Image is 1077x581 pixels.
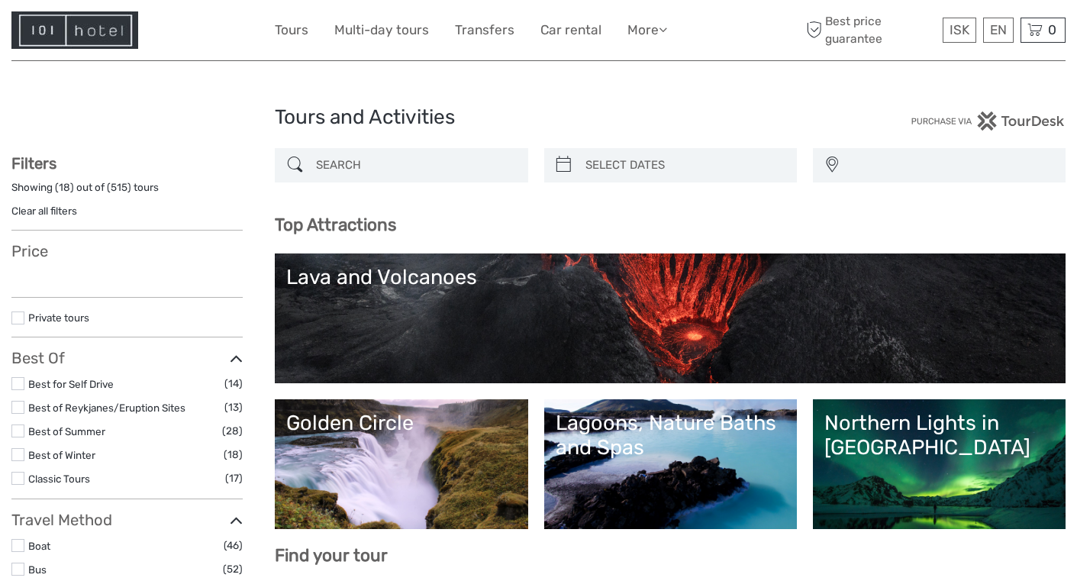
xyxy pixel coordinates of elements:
a: Best of Winter [28,449,95,461]
span: ISK [950,22,969,37]
a: Golden Circle [286,411,516,518]
span: (46) [224,537,243,554]
b: Top Attractions [275,215,396,235]
span: (17) [225,470,243,487]
a: Best for Self Drive [28,378,114,390]
a: Lagoons, Nature Baths and Spas [556,411,785,518]
a: More [627,19,667,41]
a: Car rental [540,19,601,41]
label: 18 [59,180,70,195]
input: SELECT DATES [579,152,789,179]
a: Best of Reykjanes/Eruption Sites [28,402,185,414]
strong: Filters [11,154,56,173]
a: Lava and Volcanoes [286,265,1054,372]
b: Find your tour [275,545,388,566]
h3: Best Of [11,349,243,367]
span: (18) [224,446,243,463]
span: (14) [224,375,243,392]
span: (52) [223,560,243,578]
input: SEARCH [310,152,520,179]
a: Best of Summer [28,425,105,437]
h3: Price [11,242,243,260]
h1: Tours and Activities [275,105,802,130]
a: Classic Tours [28,473,90,485]
a: Tours [275,19,308,41]
span: 0 [1046,22,1059,37]
a: Private tours [28,311,89,324]
a: Boat [28,540,50,552]
div: Showing ( ) out of ( ) tours [11,180,243,204]
a: Clear all filters [11,205,77,217]
div: Lagoons, Nature Baths and Spas [556,411,785,460]
label: 515 [111,180,127,195]
div: EN [983,18,1014,43]
div: Northern Lights in [GEOGRAPHIC_DATA] [824,411,1054,460]
a: Transfers [455,19,514,41]
a: Northern Lights in [GEOGRAPHIC_DATA] [824,411,1054,518]
span: (28) [222,422,243,440]
h3: Travel Method [11,511,243,529]
a: Bus [28,563,47,576]
div: Lava and Volcanoes [286,265,1054,289]
a: Multi-day tours [334,19,429,41]
span: (13) [224,399,243,416]
img: Hotel Information [11,11,138,49]
span: Best price guarantee [802,13,939,47]
img: PurchaseViaTourDesk.png [911,111,1066,131]
div: Golden Circle [286,411,516,435]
